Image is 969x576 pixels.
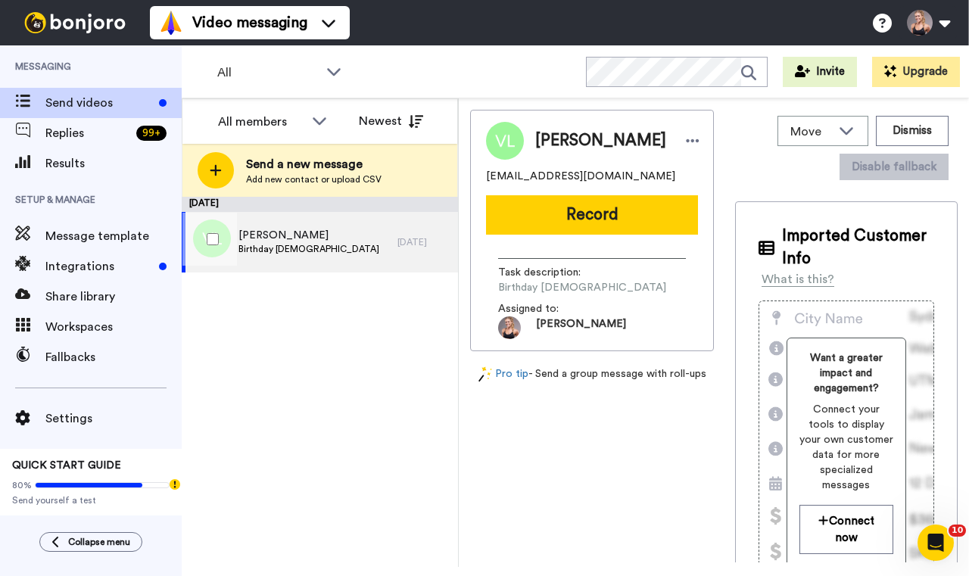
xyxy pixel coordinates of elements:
span: Replies [45,124,130,142]
img: bj-logo-header-white.svg [18,12,132,33]
button: Upgrade [872,57,960,87]
span: [PERSON_NAME] [535,129,666,152]
span: Fallbacks [45,348,182,366]
img: Image of Victoria Lee [486,122,524,160]
span: Move [790,123,831,141]
div: What is this? [762,270,834,288]
span: Imported Customer Info [782,225,934,270]
img: magic-wand.svg [478,366,492,382]
button: Connect now [799,505,893,554]
div: 99 + [136,126,167,141]
span: Send a new message [246,155,382,173]
button: Newest [347,106,435,136]
img: bbf9e361-706d-497a-b40a-e48c4100e2e5-1692461986.jpg [498,316,521,339]
div: [DATE] [397,236,450,248]
img: vm-color.svg [159,11,183,35]
span: [PERSON_NAME] [536,316,626,339]
span: Workspaces [45,318,182,336]
div: [DATE] [182,197,458,212]
button: Invite [783,57,857,87]
span: Settings [45,409,182,428]
span: Integrations [45,257,153,276]
span: [EMAIL_ADDRESS][DOMAIN_NAME] [486,169,675,184]
span: 10 [949,525,966,537]
span: Task description : [498,265,604,280]
button: Record [486,195,698,235]
span: 80% [12,479,32,491]
a: Pro tip [478,366,528,382]
div: All members [218,113,304,131]
span: Send videos [45,94,153,112]
span: Share library [45,288,182,306]
span: Message template [45,227,182,245]
span: Video messaging [192,12,307,33]
span: Birthday [DEMOGRAPHIC_DATA] [238,243,379,255]
button: Collapse menu [39,532,142,552]
span: Send yourself a test [12,494,170,506]
iframe: Intercom live chat [918,525,954,561]
span: Birthday [DEMOGRAPHIC_DATA] [498,280,666,295]
button: Dismiss [876,116,949,146]
span: Want a greater impact and engagement? [799,350,893,396]
span: [PERSON_NAME] [238,228,379,243]
span: Results [45,154,182,173]
span: Assigned to: [498,301,604,316]
div: Tooltip anchor [168,478,182,491]
span: Connect your tools to display your own customer data for more specialized messages [799,402,893,493]
span: Add new contact or upload CSV [246,173,382,185]
span: QUICK START GUIDE [12,460,121,471]
span: All [217,64,319,82]
div: - Send a group message with roll-ups [470,366,714,382]
button: Disable fallback [840,154,949,180]
span: Collapse menu [68,536,130,548]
